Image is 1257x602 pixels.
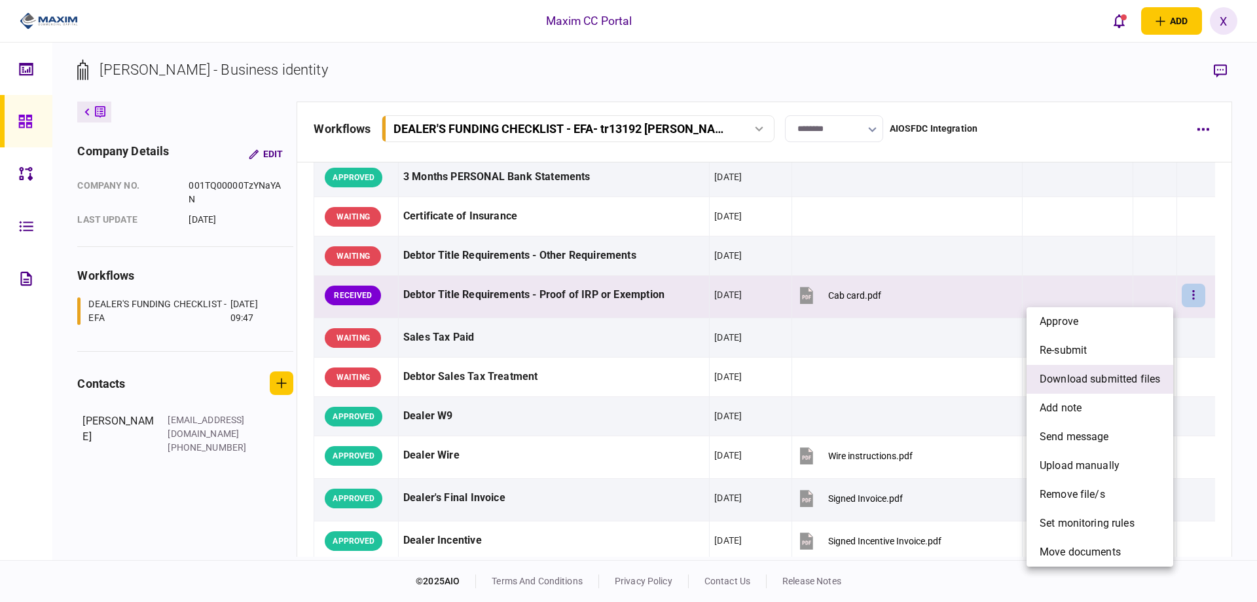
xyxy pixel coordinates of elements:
span: re-submit [1040,343,1087,358]
span: Move documents [1040,544,1121,560]
span: upload manually [1040,458,1120,474]
span: remove file/s [1040,487,1105,502]
span: approve [1040,314,1078,329]
span: set monitoring rules [1040,516,1135,531]
span: send message [1040,429,1109,445]
span: download submitted files [1040,371,1160,387]
span: add note [1040,400,1082,416]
